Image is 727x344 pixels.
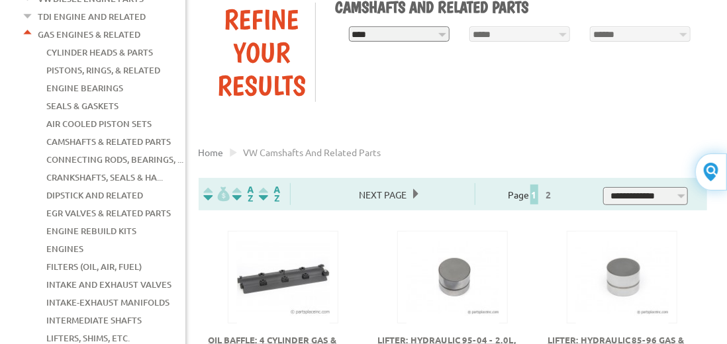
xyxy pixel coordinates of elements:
[230,187,256,202] img: Sort by Headline
[203,187,230,202] img: filterpricelow.svg
[46,169,163,186] a: Crankshafts, Seals & Ha...
[46,115,152,132] a: Air Cooled Piston Sets
[543,189,555,200] a: 2
[46,79,123,97] a: Engine Bearings
[46,204,171,222] a: EGR Valves & Related Parts
[46,258,142,275] a: Filters (Oil, Air, Fuel)
[352,185,413,204] span: Next Page
[46,133,171,150] a: Camshafts & Related Parts
[46,276,171,293] a: Intake and Exhaust Valves
[46,187,143,204] a: Dipstick and Related
[46,97,119,114] a: Seals & Gaskets
[46,240,83,257] a: Engines
[38,26,140,43] a: Gas Engines & Related
[352,189,413,200] a: Next Page
[209,3,315,102] div: Refine Your Results
[244,146,381,158] span: VW camshafts and related parts
[530,185,538,204] span: 1
[46,312,142,329] a: Intermediate Shafts
[46,62,160,79] a: Pistons, Rings, & Related
[256,187,283,202] img: Sort by Sales Rank
[46,222,136,239] a: Engine Rebuild Kits
[475,183,590,205] div: Page
[46,151,183,168] a: Connecting Rods, Bearings, ...
[38,8,146,25] a: TDI Engine and Related
[46,44,153,61] a: Cylinder Heads & Parts
[199,146,224,158] a: Home
[46,294,170,311] a: Intake-Exhaust Manifolds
